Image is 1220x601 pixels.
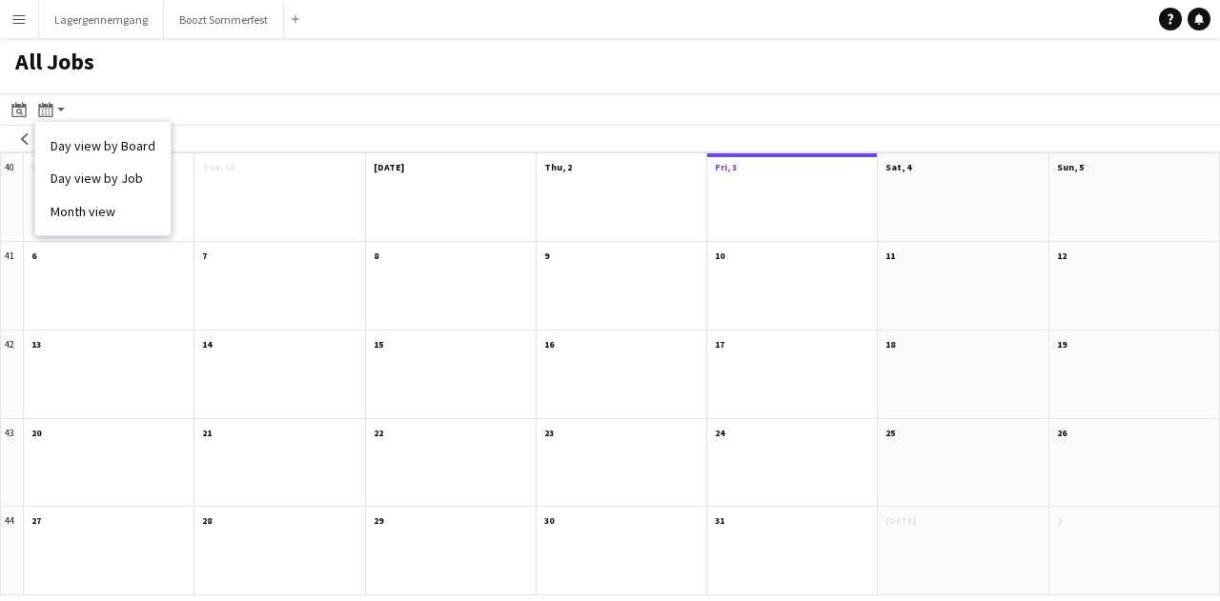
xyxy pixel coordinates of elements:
[164,1,284,38] button: Boozt Sommerfest
[202,161,234,173] span: Tue, 30
[39,1,164,38] button: Lagergennemgang
[202,250,207,262] span: 7
[885,161,911,173] span: Sat, 4
[1,419,24,508] div: 43
[202,338,212,351] span: 14
[544,514,554,527] span: 30
[1,242,24,331] div: 41
[1057,514,1062,527] span: 2
[715,250,724,262] span: 10
[715,514,724,527] span: 31
[1057,161,1084,173] span: Sun, 5
[544,250,549,262] span: 9
[374,338,383,351] span: 15
[1057,427,1067,439] span: 26
[885,338,895,351] span: 18
[51,170,155,187] a: Day view by Job
[374,250,378,262] span: 8
[374,427,383,439] span: 22
[885,250,895,262] span: 11
[51,203,155,220] a: Month view
[715,161,737,173] span: Fri, 3
[31,250,36,262] span: 6
[544,161,572,173] span: Thu, 2
[31,338,41,351] span: 13
[374,161,404,173] span: [DATE]
[1,507,24,595] div: 44
[1057,338,1067,351] span: 19
[885,514,916,527] span: [DATE]
[1057,250,1067,262] span: 12
[715,427,724,439] span: 24
[885,427,895,439] span: 25
[1,153,24,242] div: 40
[544,427,554,439] span: 23
[374,514,383,527] span: 29
[31,514,41,527] span: 27
[31,427,41,439] span: 20
[544,338,554,351] span: 16
[202,427,212,439] span: 21
[31,161,66,173] span: Mon, 29
[202,514,212,527] span: 28
[715,338,724,351] span: 17
[1,331,24,419] div: 42
[51,137,155,154] a: Day view by Board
